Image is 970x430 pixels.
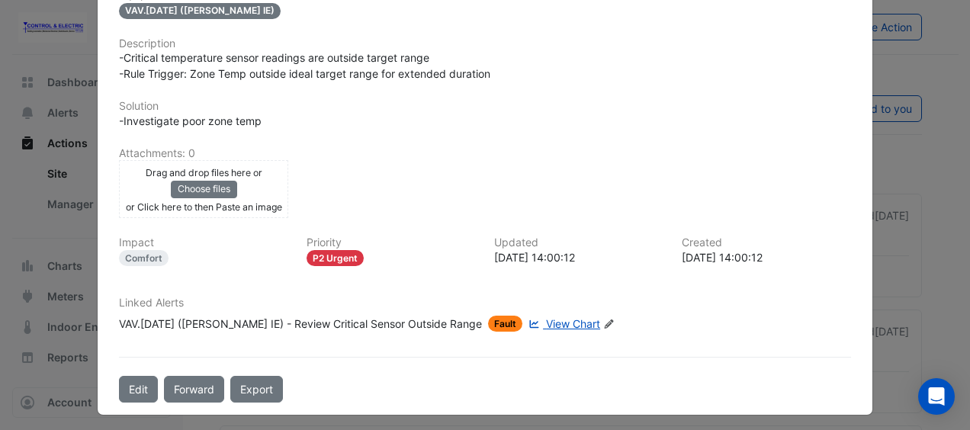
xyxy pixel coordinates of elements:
[119,114,262,127] span: -Investigate poor zone temp
[119,236,288,249] h6: Impact
[119,376,158,403] button: Edit
[546,317,600,330] span: View Chart
[146,167,262,178] small: Drag and drop files here or
[488,316,522,332] span: Fault
[119,3,281,19] span: VAV.[DATE] ([PERSON_NAME] IE)
[494,249,663,265] div: [DATE] 14:00:12
[307,250,364,266] div: P2 Urgent
[119,297,851,310] h6: Linked Alerts
[164,376,224,403] button: Forward
[119,250,169,266] div: Comfort
[603,319,615,330] fa-icon: Edit Linked Alerts
[119,37,851,50] h6: Description
[119,147,851,160] h6: Attachments: 0
[119,316,482,332] div: VAV.[DATE] ([PERSON_NAME] IE) - Review Critical Sensor Outside Range
[126,201,282,213] small: or Click here to then Paste an image
[230,376,283,403] a: Export
[119,100,851,113] h6: Solution
[525,316,600,332] a: View Chart
[307,236,476,249] h6: Priority
[119,51,490,80] span: -Critical temperature sensor readings are outside target range -Rule Trigger: Zone Temp outside i...
[682,236,851,249] h6: Created
[918,378,955,415] div: Open Intercom Messenger
[171,181,237,197] button: Choose files
[682,249,851,265] div: [DATE] 14:00:12
[494,236,663,249] h6: Updated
